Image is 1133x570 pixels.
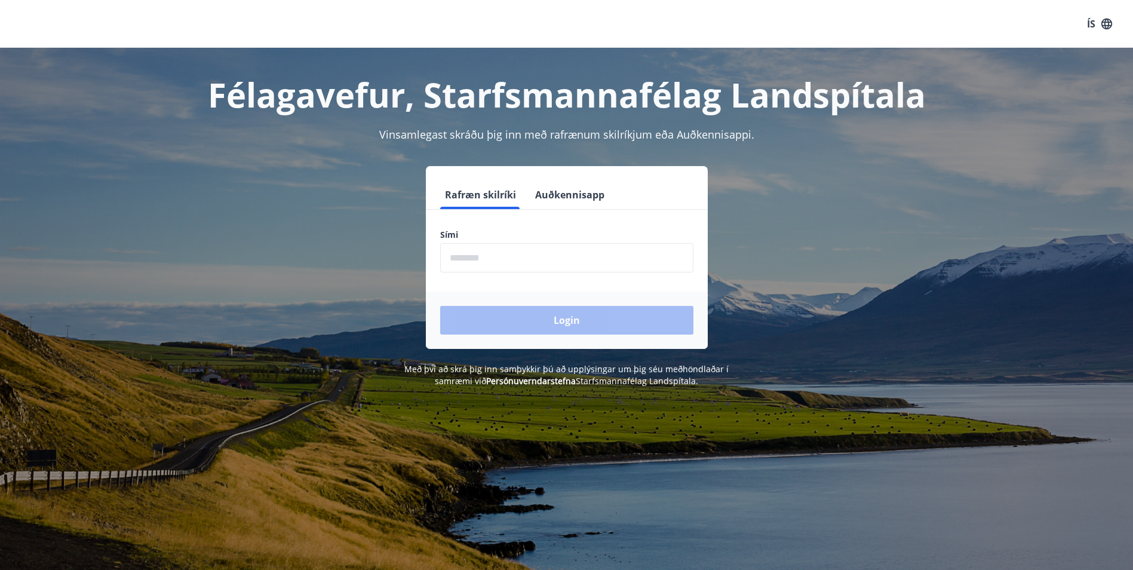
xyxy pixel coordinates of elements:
button: Rafræn skilríki [440,180,521,209]
span: Með því að skrá þig inn samþykkir þú að upplýsingar um þig séu meðhöndlaðar í samræmi við Starfsm... [404,363,729,387]
label: Sími [440,229,693,241]
h1: Félagavefur, Starfsmannafélag Landspítala [151,72,982,117]
button: Auðkennisapp [530,180,609,209]
span: Vinsamlegast skráðu þig inn með rafrænum skilríkjum eða Auðkennisappi. [379,127,754,142]
button: ÍS [1080,13,1119,35]
a: Persónuverndarstefna [486,375,576,387]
